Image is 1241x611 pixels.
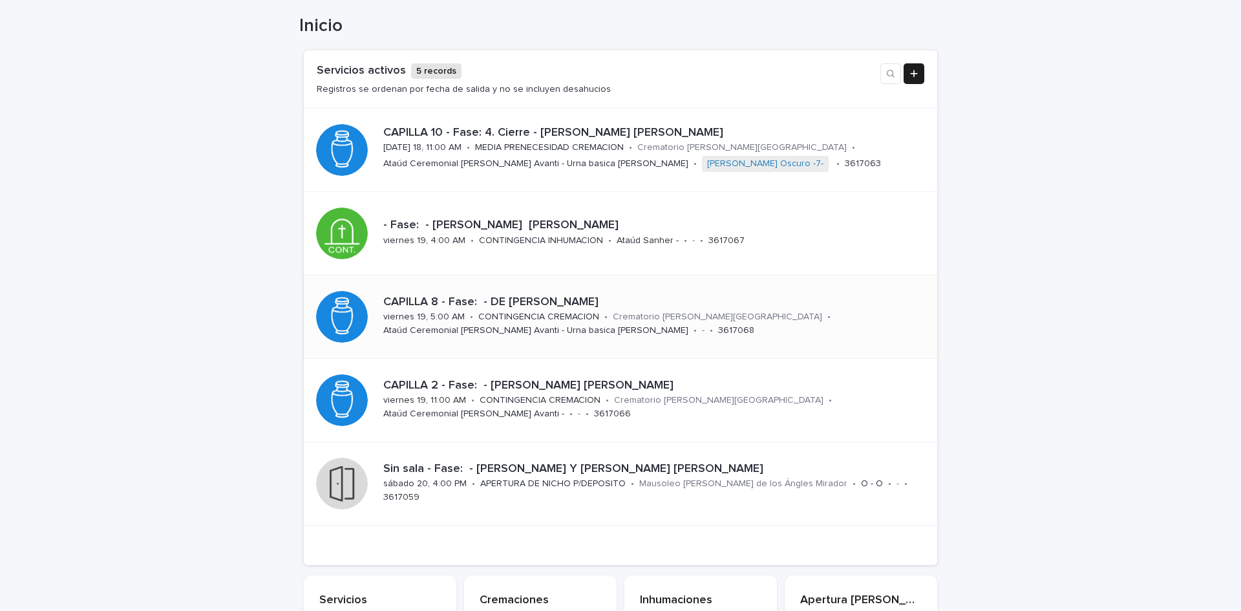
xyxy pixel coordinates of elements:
[694,325,697,336] p: •
[383,409,564,420] p: Ataúd Ceremonial [PERSON_NAME] Avanti -
[629,142,632,153] p: •
[800,594,922,608] p: Apertura [PERSON_NAME]
[383,158,688,169] p: Ataúd Ceremonial [PERSON_NAME] Avanti - Urna basica [PERSON_NAME]
[852,142,855,153] p: •
[304,192,937,275] a: - Fase: - [PERSON_NAME] [PERSON_NAME]viernes 19, 4:00 AM•CONTINGENCIA INHUMACION•Ataúd Sanher -•-...
[304,359,937,442] a: CAPILLA 2 - Fase: - [PERSON_NAME] [PERSON_NAME]viernes 19, 11:00 AM•CONTINGENCIA CREMACION•Cremat...
[836,158,840,169] p: •
[383,235,465,246] p: viernes 19, 4:00 AM
[700,235,703,246] p: •
[478,312,599,323] p: CONTINGENCIA CREMACION
[472,478,475,489] p: •
[480,395,600,406] p: CONTINGENCIA CREMACION
[304,442,937,526] a: Sin sala - Fase: - [PERSON_NAME] Y [PERSON_NAME] [PERSON_NAME]sábado 20, 4:00 PM•APERTURA DE NICH...
[383,395,466,406] p: viernes 19, 11:00 AM
[827,312,831,323] p: •
[467,142,470,153] p: •
[319,594,441,608] p: Servicios
[861,478,883,489] p: O - O
[569,409,573,420] p: •
[637,142,847,153] p: Crematorio [PERSON_NAME][GEOGRAPHIC_DATA]
[299,16,933,38] h1: Inicio
[896,478,899,489] p: -
[317,65,406,76] a: Servicios activos
[471,395,474,406] p: •
[586,409,589,420] p: •
[707,158,823,169] a: [PERSON_NAME] Oscuro -7-
[317,84,611,95] p: Registros se ordenan por fecha de salida y no se incluyen desahucios
[594,409,631,420] p: 3617066
[845,158,881,169] p: 3617063
[640,594,761,608] p: Inhumaciones
[614,395,823,406] p: Crematorio [PERSON_NAME][GEOGRAPHIC_DATA]
[383,142,461,153] p: [DATE] 18, 11:00 AM
[829,395,832,406] p: •
[718,325,754,336] p: 3617068
[383,295,922,310] p: CAPILLA 8 - Fase: - DE [PERSON_NAME]
[708,235,745,246] p: 3617067
[475,142,624,153] p: MEDIA PRENECESIDAD CREMACION
[383,478,467,489] p: sábado 20, 4:00 PM
[684,235,687,246] p: •
[471,235,474,246] p: •
[613,312,822,323] p: Crematorio [PERSON_NAME][GEOGRAPHIC_DATA]
[639,478,847,489] p: Mausoleo [PERSON_NAME] de los Ángles Mirador
[888,478,891,489] p: •
[470,312,473,323] p: •
[853,478,856,489] p: •
[304,109,937,192] a: CAPILLA 10 - Fase: 4. Cierre - [PERSON_NAME] [PERSON_NAME][DATE] 18, 11:00 AM•MEDIA PRENECESIDAD ...
[383,325,688,336] p: Ataúd Ceremonial [PERSON_NAME] Avanti - Urna basica [PERSON_NAME]
[606,395,609,406] p: •
[710,325,713,336] p: •
[702,325,705,336] p: -
[904,478,907,489] p: •
[608,235,611,246] p: •
[631,478,634,489] p: •
[383,492,419,503] p: 3617059
[617,235,679,246] p: Ataúd Sanher -
[904,63,924,84] a: Add new record
[383,312,465,323] p: viernes 19, 5:00 AM
[383,379,922,393] p: CAPILLA 2 - Fase: - [PERSON_NAME] [PERSON_NAME]
[304,275,937,359] a: CAPILLA 8 - Fase: - DE [PERSON_NAME]viernes 19, 5:00 AM•CONTINGENCIA CREMACION•Crematorio [PERSON...
[480,478,626,489] p: APERTURA DE NICHO P/DEPOSITO
[479,235,603,246] p: CONTINGENCIA INHUMACION
[692,235,695,246] p: -
[383,219,922,233] p: - Fase: - [PERSON_NAME] [PERSON_NAME]
[411,63,461,80] p: 5 records
[694,158,697,169] p: •
[578,409,580,420] p: -
[383,126,922,140] p: CAPILLA 10 - Fase: 4. Cierre - [PERSON_NAME] [PERSON_NAME]
[604,312,608,323] p: •
[383,462,922,477] p: Sin sala - Fase: - [PERSON_NAME] Y [PERSON_NAME] [PERSON_NAME]
[480,594,601,608] p: Cremaciones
